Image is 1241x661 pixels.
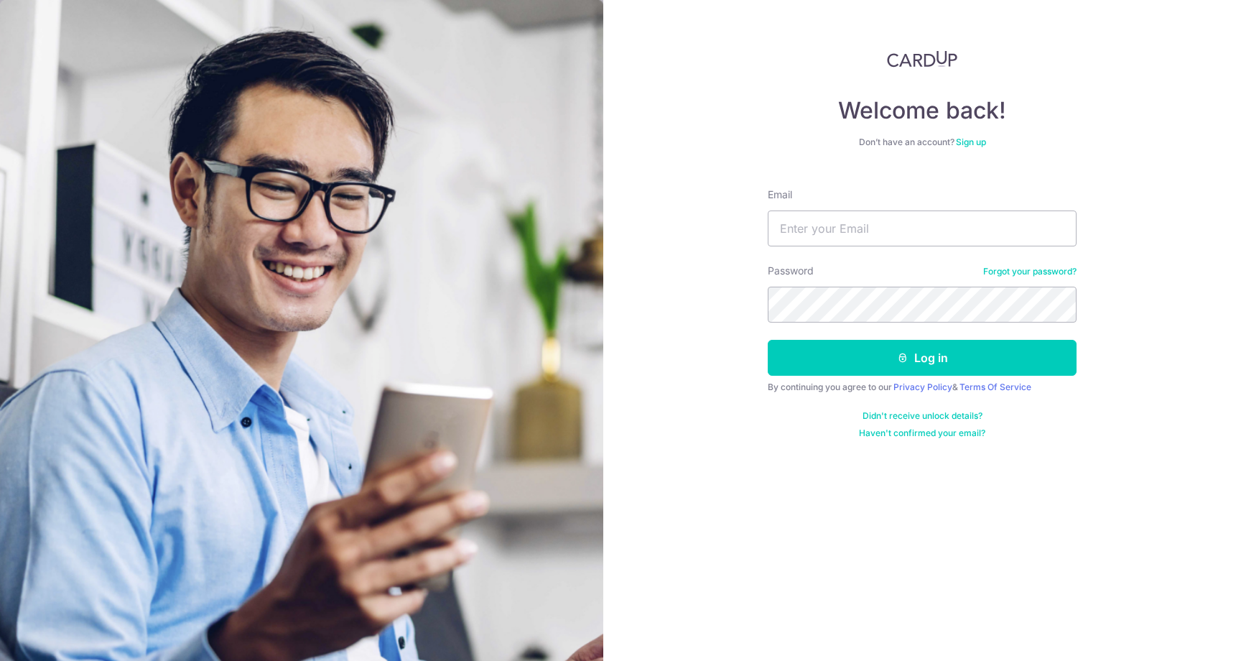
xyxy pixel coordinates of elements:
[768,96,1077,125] h4: Welcome back!
[959,382,1031,392] a: Terms Of Service
[768,264,814,278] label: Password
[887,50,957,68] img: CardUp Logo
[768,137,1077,148] div: Don’t have an account?
[768,211,1077,246] input: Enter your Email
[983,266,1077,277] a: Forgot your password?
[863,410,982,422] a: Didn't receive unlock details?
[768,382,1077,393] div: By continuing you agree to our &
[893,382,952,392] a: Privacy Policy
[956,137,986,147] a: Sign up
[768,188,792,202] label: Email
[768,340,1077,376] button: Log in
[859,427,985,439] a: Haven't confirmed your email?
